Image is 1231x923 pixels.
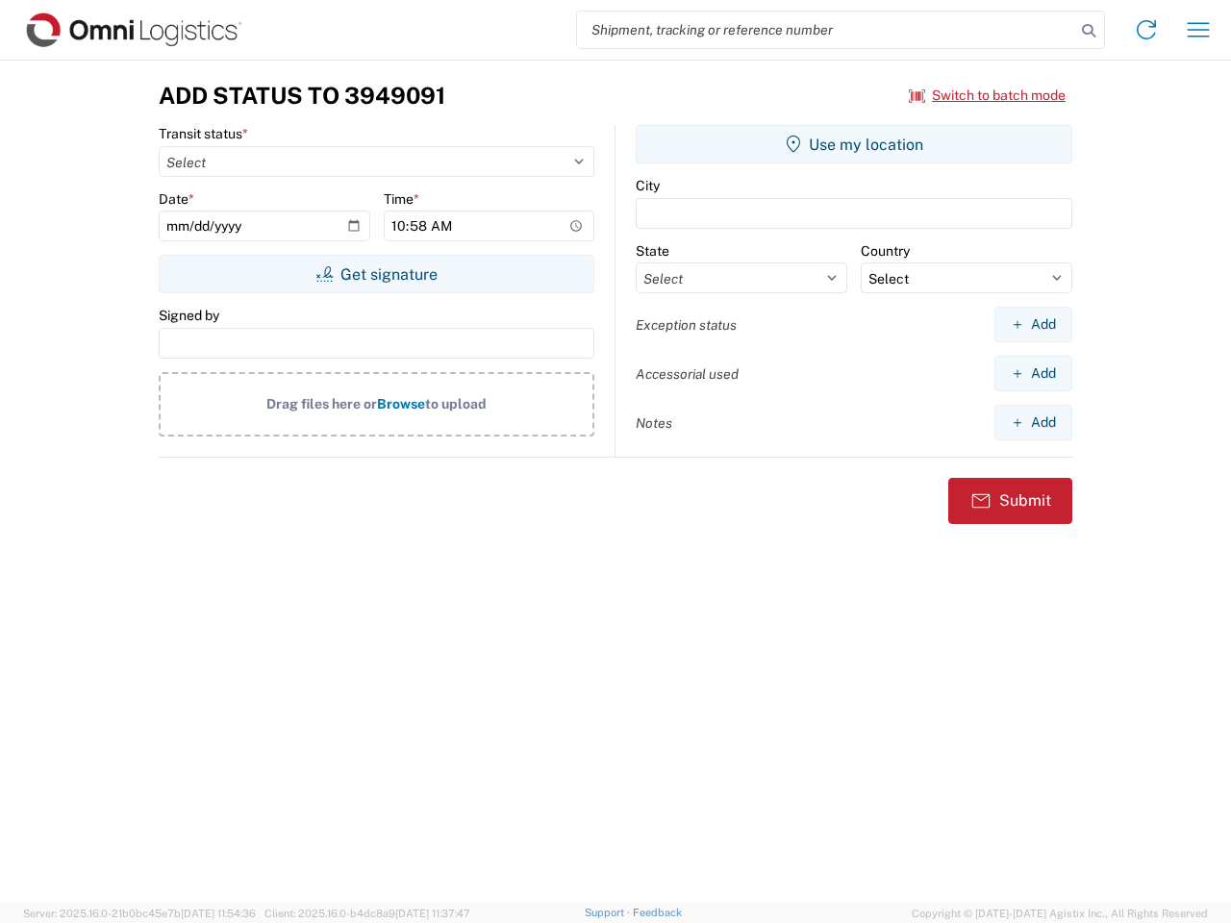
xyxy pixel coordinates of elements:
[948,478,1072,524] button: Submit
[159,255,594,293] button: Get signature
[633,907,682,918] a: Feedback
[994,307,1072,342] button: Add
[636,365,739,383] label: Accessorial used
[994,356,1072,391] button: Add
[425,396,487,412] span: to upload
[909,80,1066,112] button: Switch to batch mode
[159,82,445,110] h3: Add Status to 3949091
[159,307,219,324] label: Signed by
[994,405,1072,440] button: Add
[636,316,737,334] label: Exception status
[395,908,470,919] span: [DATE] 11:37:47
[264,908,470,919] span: Client: 2025.16.0-b4dc8a9
[266,396,377,412] span: Drag files here or
[384,190,419,208] label: Time
[636,242,669,260] label: State
[636,125,1072,163] button: Use my location
[861,242,910,260] label: Country
[577,12,1075,48] input: Shipment, tracking or reference number
[159,125,248,142] label: Transit status
[23,908,256,919] span: Server: 2025.16.0-21b0bc45e7b
[636,414,672,432] label: Notes
[912,905,1208,922] span: Copyright © [DATE]-[DATE] Agistix Inc., All Rights Reserved
[585,907,633,918] a: Support
[181,908,256,919] span: [DATE] 11:54:36
[636,177,660,194] label: City
[159,190,194,208] label: Date
[377,396,425,412] span: Browse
